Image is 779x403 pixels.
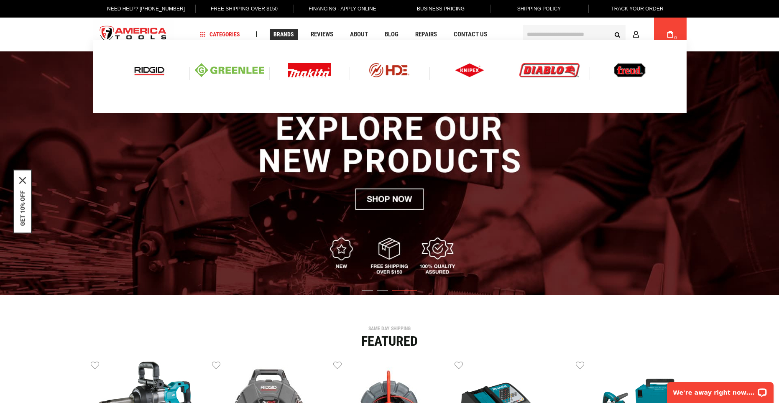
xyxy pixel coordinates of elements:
[662,377,779,403] iframe: LiveChat chat widget
[455,63,484,77] img: Knipex logo
[196,29,244,40] a: Categories
[381,29,402,40] a: Blog
[662,18,678,51] a: 0
[311,31,333,38] span: Reviews
[19,191,26,226] button: GET 10% OFF
[93,19,174,50] img: America Tools
[91,334,689,348] div: Featured
[288,63,331,77] img: Makita Logo
[450,29,491,40] a: Contact Us
[411,29,441,40] a: Repairs
[519,63,580,77] img: Diablo logo
[195,63,264,77] img: Greenlee logo
[355,63,424,77] img: HDE logo
[346,29,372,40] a: About
[610,26,626,42] button: Search
[93,19,174,50] a: store logo
[674,36,677,40] span: 0
[19,177,26,184] button: Close
[307,29,337,40] a: Reviews
[350,31,368,38] span: About
[614,63,646,77] img: Freud logo
[454,31,487,38] span: Contact Us
[415,31,437,38] span: Repairs
[517,6,561,12] span: Shipping Policy
[270,29,298,40] a: Brands
[132,63,167,77] img: Ridgid logo
[19,177,26,184] svg: close icon
[273,31,294,37] span: Brands
[385,31,398,38] span: Blog
[200,31,240,37] span: Categories
[91,326,689,331] div: SAME DAY SHIPPING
